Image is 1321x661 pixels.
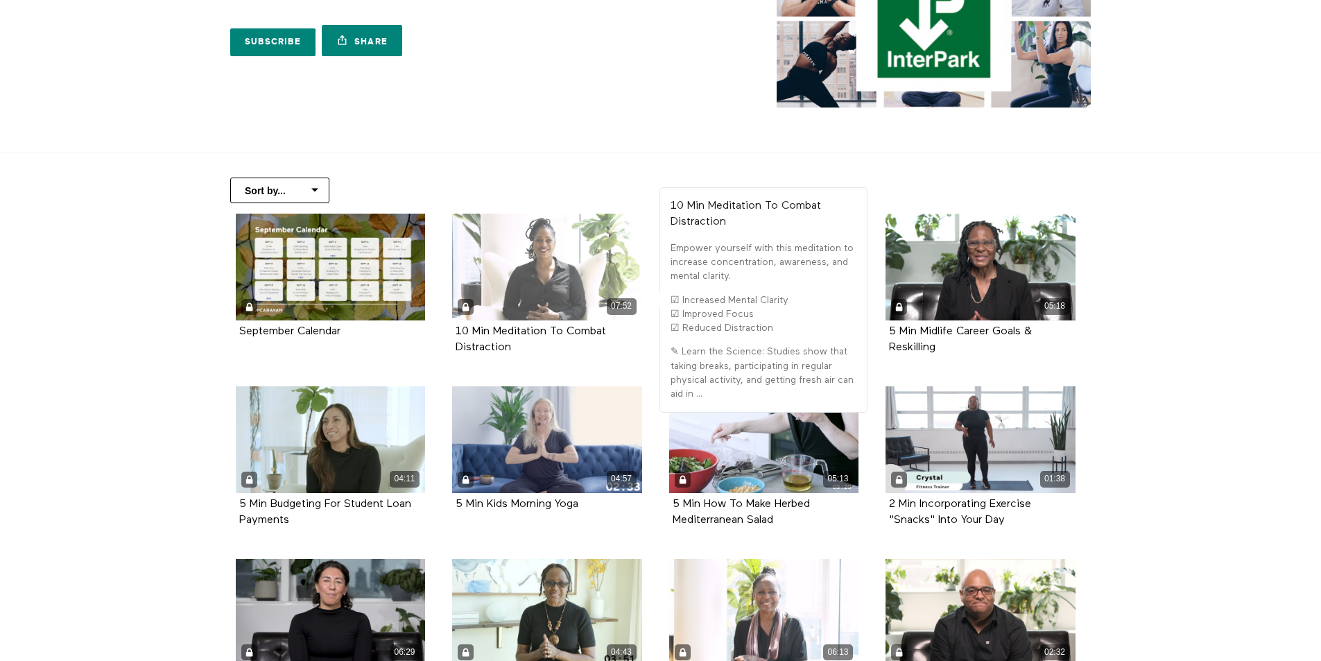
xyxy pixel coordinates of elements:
[1040,644,1070,660] div: 02:32
[889,499,1031,526] strong: 2 Min Incorporating Exercise "Snacks" Into Your Day
[236,214,426,320] a: September Calendar
[390,471,420,487] div: 04:11
[889,326,1032,352] a: 5 Min Midlife Career Goals & Reskilling
[607,471,637,487] div: 04:57
[1040,298,1070,314] div: 05:18
[823,471,853,487] div: 05:13
[673,499,810,526] strong: 5 Min How To Make Herbed Mediterranean Salad
[886,214,1076,320] a: 5 Min Midlife Career Goals & Reskilling 05:18
[456,499,578,509] a: 5 Min Kids Morning Yoga
[456,499,578,510] strong: 5 Min Kids Morning Yoga
[886,386,1076,493] : 2 Min Incorporating Exercise "Snacks" Into Your Day 01:38
[671,293,856,336] p: ☑ Increased Mental Clarity ☑ Improved Focus ☑ Reduced Distraction
[1040,471,1070,487] div: 01:38
[322,25,402,56] a: Share
[889,326,1032,353] strong: 5 Min Midlife Career Goals & Reskilling
[239,326,340,336] a: September Calendar
[239,326,340,337] strong: September Calendar
[452,386,642,493] a: 5 Min Kids Morning Yoga 04:57
[456,326,606,352] a: 10 Min Meditation To Combat Distraction
[673,499,810,525] a: 5 Min How To Make Herbed Mediterranean Salad
[452,214,642,320] a: 10 Min Meditation To Combat Distraction 07:52
[671,345,856,401] p: ✎ Learn the Science: Studies show that taking breaks, participating in regular physical activity,...
[607,644,637,660] div: 04:43
[671,241,856,284] p: Empower yourself with this meditation to increase concentration, awareness, and mental clarity.
[239,499,411,526] strong: 5 Min Budgeting For Student Loan Payments
[230,28,316,56] a: Subscribe
[823,644,853,660] div: 06:13
[889,499,1031,525] : 2 Min Incorporating Exercise "Snacks" Into Your Day
[456,326,606,353] strong: 10 Min Meditation To Combat Distraction
[239,499,411,525] a: 5 Min Budgeting For Student Loan Payments
[607,298,637,314] div: 07:52
[669,386,859,493] a: 5 Min How To Make Herbed Mediterranean Salad 05:13
[390,644,420,660] div: 06:29
[671,200,821,228] strong: 10 Min Meditation To Combat Distraction
[236,386,426,493] a: 5 Min Budgeting For Student Loan Payments 04:11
